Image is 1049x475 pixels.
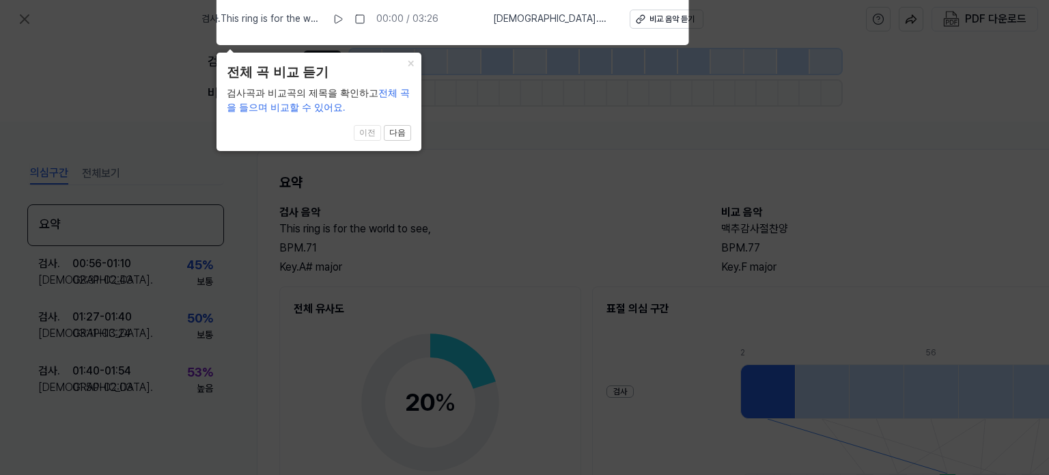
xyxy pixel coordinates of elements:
[227,63,411,83] header: 전체 곡 비교 듣기
[227,87,410,113] span: 전체 곡을 들으며 비교할 수 있어요.
[493,12,613,26] span: [DEMOGRAPHIC_DATA] . 맥추감사절찬양
[400,53,421,72] button: Close
[384,125,411,141] button: 다음
[649,14,695,25] div: 비교 음악 듣기
[201,12,322,26] span: 검사 . This ring is for the world to see,
[376,12,438,26] div: 00:00 / 03:26
[630,10,703,29] button: 비교 음악 듣기
[227,86,411,115] div: 검사곡과 비교곡의 제목을 확인하고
